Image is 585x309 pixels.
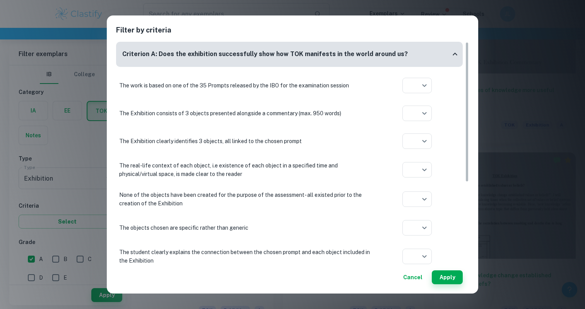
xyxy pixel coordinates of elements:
[119,248,375,265] p: The student clearly explains the connection between the chosen prompt and each object included in...
[116,42,463,67] div: Criterion A: Does the exhibition successfully show how TOK manifests in the world around us?
[119,191,375,208] p: None of the objects have been created for the purpose of the assessment- all existed prior to the...
[432,270,463,284] button: Apply
[119,161,375,178] p: The real-life context of each object, i.e existence of each object in a specified time and physic...
[119,109,375,118] p: The Exhibition consists of 3 objects presented alongside a commentary (max. 950 words)
[119,81,375,90] p: The work is based on one of the 35 Prompts released by the IBO for the examination session
[122,50,408,59] h6: Criterion A: Does the exhibition successfully show how TOK manifests in the world around us?
[119,224,375,232] p: The objects chosen are specific rather than generic
[116,25,469,42] h2: Filter by criteria
[400,270,426,284] button: Cancel
[119,137,375,145] p: The Exhibition clearly identifies 3 objects, all linked to the chosen prompt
